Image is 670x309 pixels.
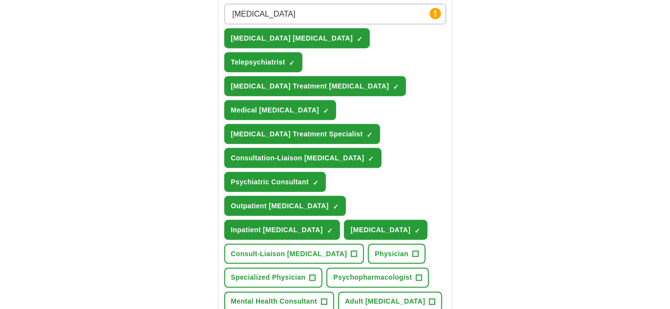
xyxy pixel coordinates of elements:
span: ✓ [323,107,329,115]
span: Inpatient [MEDICAL_DATA] [231,225,323,235]
button: Physician [368,244,426,264]
span: [MEDICAL_DATA] Treatment [MEDICAL_DATA] [231,81,389,91]
button: Consult-Liaison [MEDICAL_DATA] [224,244,365,264]
span: Mental Health Consultant [231,297,317,307]
span: ✓ [289,59,295,67]
button: Consultation-Liaison [MEDICAL_DATA]✓ [224,148,382,168]
span: ✓ [327,227,333,235]
span: Consult-Liaison [MEDICAL_DATA] [231,249,347,259]
input: Type a job title and press enter [224,4,446,24]
span: [MEDICAL_DATA] Treatment Specialist [231,129,363,139]
button: Psychiatric Consultant✓ [224,172,326,192]
span: Physician [375,249,409,259]
span: Telepsychiatrist [231,57,285,67]
span: ✓ [393,83,399,91]
button: Medical [MEDICAL_DATA]✓ [224,100,337,120]
span: Consultation-Liaison [MEDICAL_DATA] [231,153,365,163]
button: Specialized Physician [224,268,323,288]
button: Telepsychiatrist✓ [224,52,303,72]
button: [MEDICAL_DATA] [MEDICAL_DATA]✓ [224,28,370,48]
button: Inpatient [MEDICAL_DATA]✓ [224,220,340,240]
span: Psychopharmacologist [333,273,412,283]
span: ✓ [414,227,420,235]
button: [MEDICAL_DATA] Treatment Specialist✓ [224,124,380,144]
span: ✓ [313,179,319,187]
button: [MEDICAL_DATA] Treatment [MEDICAL_DATA]✓ [224,76,407,96]
span: ✓ [368,155,374,163]
span: Medical [MEDICAL_DATA] [231,105,320,115]
span: Psychiatric Consultant [231,177,309,187]
span: [MEDICAL_DATA] [351,225,411,235]
button: Psychopharmacologist [326,268,429,288]
span: [MEDICAL_DATA] [MEDICAL_DATA] [231,33,353,44]
span: ✓ [367,131,373,139]
button: [MEDICAL_DATA]✓ [344,220,428,240]
span: Specialized Physician [231,273,306,283]
span: Adult [MEDICAL_DATA] [345,297,425,307]
span: Outpatient [MEDICAL_DATA] [231,201,329,211]
span: ✓ [333,203,339,211]
span: ✓ [357,35,363,43]
button: Outpatient [MEDICAL_DATA]✓ [224,196,346,216]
